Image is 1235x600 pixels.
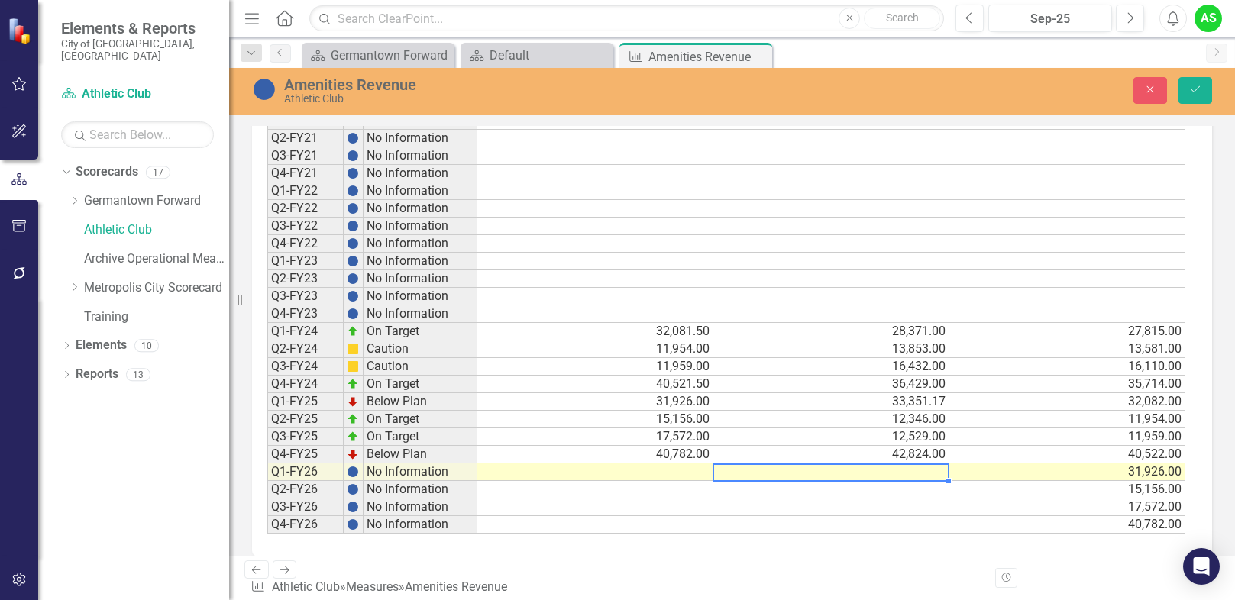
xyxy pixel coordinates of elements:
td: Q2-FY22 [267,200,344,218]
img: ClearPoint Strategy [8,18,34,44]
td: No Information [364,218,477,235]
td: No Information [364,200,477,218]
td: 12,529.00 [713,428,949,446]
td: Q3-FY22 [267,218,344,235]
td: No Information [364,270,477,288]
td: 32,081.50 [477,323,713,340]
td: No Information [364,305,477,323]
td: Q1-FY23 [267,253,344,270]
td: 27,815.00 [949,323,1185,340]
td: Q2-FY23 [267,270,344,288]
td: Q4-FY25 [267,446,344,463]
div: Germantown Forward [331,46,451,65]
td: 32,082.00 [949,393,1185,411]
td: No Information [364,235,477,253]
img: TnMDeAgwAPMxUmUi88jYAAAAAElFTkSuQmCC [347,395,359,408]
td: 31,926.00 [949,463,1185,481]
td: No Information [364,288,477,305]
img: zOikAAAAAElFTkSuQmCC [347,431,359,443]
td: Q2-FY26 [267,481,344,498]
td: Q3-FY26 [267,498,344,516]
span: Elements & Reports [61,19,214,37]
td: Q3-FY23 [267,288,344,305]
td: 11,954.00 [949,411,1185,428]
div: 10 [134,339,159,352]
td: Q4-FY22 [267,235,344,253]
td: 13,853.00 [713,340,949,358]
a: Elements [76,337,127,354]
td: On Target [364,376,477,393]
td: On Target [364,323,477,340]
td: 12,346.00 [713,411,949,428]
div: Amenities Revenue [284,76,785,93]
td: No Information [364,182,477,200]
td: 36,429.00 [713,376,949,393]
td: No Information [364,253,477,270]
img: BgCOk07PiH71IgAAAABJRU5ErkJggg== [347,308,359,320]
td: Q1-FY25 [267,393,344,411]
a: Scorecards [76,163,138,181]
td: No Information [364,165,477,182]
input: Search ClearPoint... [309,5,944,32]
td: No Information [364,498,477,516]
img: BgCOk07PiH71IgAAAABJRU5ErkJggg== [347,185,359,197]
td: Q4-FY21 [267,165,344,182]
td: 16,432.00 [713,358,949,376]
td: Q1-FY22 [267,182,344,200]
td: Q1-FY24 [267,323,344,340]
small: City of [GEOGRAPHIC_DATA], [GEOGRAPHIC_DATA] [61,37,214,63]
img: cBAA0RP0Y6D5n+AAAAAElFTkSuQmCC [347,360,359,373]
a: Germantown Forward [306,46,451,65]
button: Sep-25 [988,5,1112,32]
td: 33,351.17 [713,393,949,411]
div: 13 [126,368,150,381]
button: AS [1195,5,1222,32]
td: 11,954.00 [477,340,713,358]
td: Q3-FY24 [267,358,344,376]
td: Q1-FY26 [267,463,344,481]
td: Q3-FY25 [267,428,344,446]
div: Open Intercom Messenger [1183,548,1220,585]
td: 31,926.00 [477,393,713,411]
td: No Information [364,481,477,498]
td: 13,581.00 [949,340,1185,358]
td: 35,714.00 [949,376,1185,393]
td: 15,156.00 [949,481,1185,498]
a: Metropolis City Scorecard [84,279,229,297]
img: BgCOk07PiH71IgAAAABJRU5ErkJggg== [347,290,359,302]
img: zOikAAAAAElFTkSuQmCC [347,325,359,337]
img: TnMDeAgwAPMxUmUi88jYAAAAAElFTkSuQmCC [347,448,359,460]
img: BgCOk07PiH71IgAAAABJRU5ErkJggg== [347,501,359,513]
td: 40,521.50 [477,376,713,393]
td: Q2-FY25 [267,411,344,428]
td: No Information [364,130,477,147]
td: 11,959.00 [949,428,1185,446]
img: BgCOk07PiH71IgAAAABJRU5ErkJggg== [347,518,359,531]
td: 40,782.00 [477,446,713,463]
td: No Information [364,516,477,534]
td: Q4-FY26 [267,516,344,534]
div: Athletic Club [284,93,785,105]
a: Measures [346,579,399,594]
img: zOikAAAAAElFTkSuQmCC [347,378,359,390]
img: BgCOk07PiH71IgAAAABJRU5ErkJggg== [347,255,359,267]
img: BgCOk07PiH71IgAAAABJRU5ErkJggg== [347,132,359,144]
img: zOikAAAAAElFTkSuQmCC [347,413,359,425]
div: Amenities Revenue [648,47,768,66]
input: Search Below... [61,121,214,148]
div: Sep-25 [994,10,1107,28]
img: BgCOk07PiH71IgAAAABJRU5ErkJggg== [347,483,359,495]
button: Search [864,8,940,29]
a: Germantown Forward [84,192,229,210]
td: Q4-FY24 [267,376,344,393]
img: BgCOk07PiH71IgAAAABJRU5ErkJggg== [347,466,359,478]
a: Athletic Club [84,221,229,239]
div: Amenities Revenue [405,579,507,594]
a: Athletic Club [272,579,340,594]
a: Archive Operational Measures [84,250,229,268]
div: » » [251,579,513,596]
td: 42,824.00 [713,446,949,463]
td: Q2-FY24 [267,340,344,358]
td: 17,572.00 [949,498,1185,516]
